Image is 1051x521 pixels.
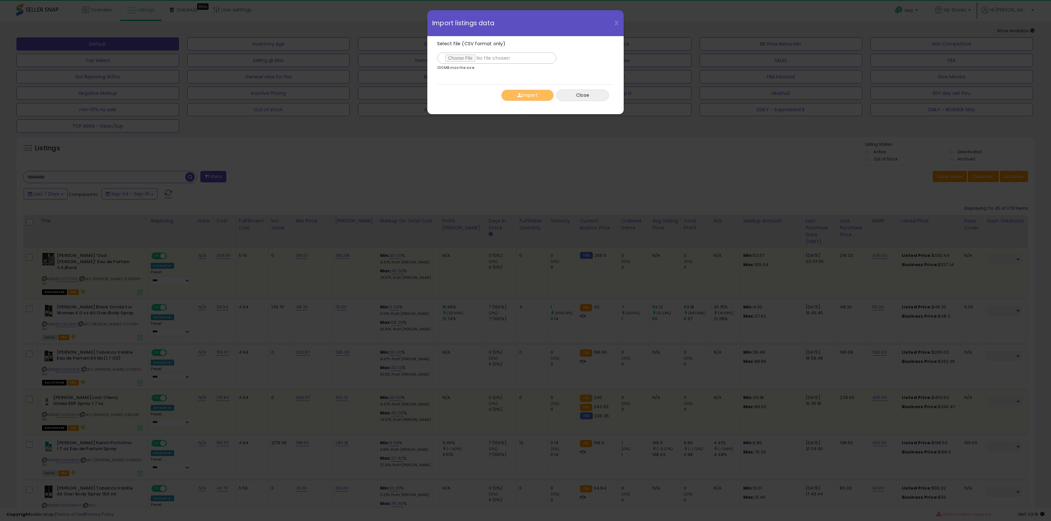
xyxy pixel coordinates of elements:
button: Close [556,90,609,101]
p: 100MB max file size [437,66,474,70]
span: X [614,18,619,28]
span: Import listings data [432,20,494,26]
button: Import [501,90,554,101]
span: Select file (CSV format only) [437,40,505,47]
